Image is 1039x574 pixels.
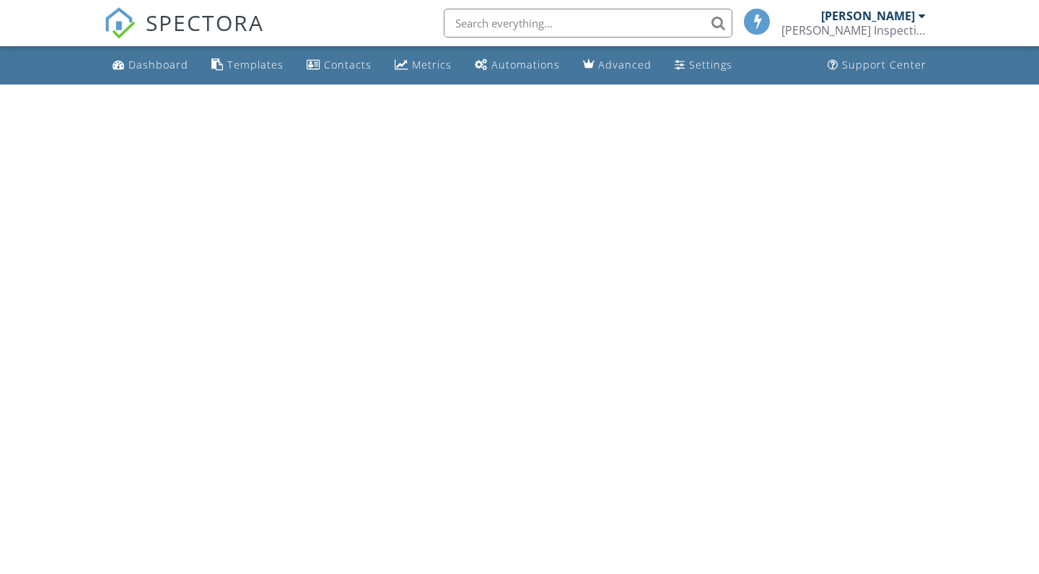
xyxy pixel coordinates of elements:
[389,52,457,79] a: Metrics
[206,52,289,79] a: Templates
[412,58,452,71] div: Metrics
[227,58,284,71] div: Templates
[689,58,732,71] div: Settings
[469,52,566,79] a: Automations (Basic)
[104,19,264,50] a: SPECTORA
[301,52,377,79] a: Contacts
[444,9,732,38] input: Search everything...
[598,58,652,71] div: Advanced
[822,52,932,79] a: Support Center
[669,52,738,79] a: Settings
[491,58,560,71] div: Automations
[146,7,264,38] span: SPECTORA
[128,58,188,71] div: Dashboard
[821,9,915,23] div: [PERSON_NAME]
[107,52,194,79] a: Dashboard
[781,23,926,38] div: Samson Inspections
[577,52,657,79] a: Advanced
[324,58,372,71] div: Contacts
[842,58,926,71] div: Support Center
[104,7,136,39] img: The Best Home Inspection Software - Spectora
